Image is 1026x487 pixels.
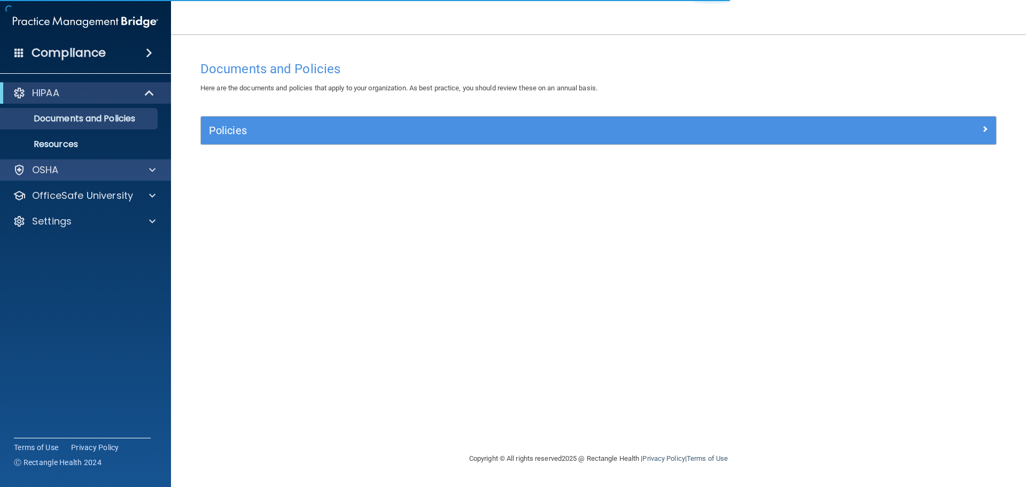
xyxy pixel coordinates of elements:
a: Terms of Use [14,442,58,453]
p: OSHA [32,164,59,176]
a: OfficeSafe University [13,189,156,202]
p: Settings [32,215,72,228]
span: Here are the documents and policies that apply to your organization. As best practice, you should... [200,84,597,92]
a: Privacy Policy [71,442,119,453]
span: Ⓒ Rectangle Health 2024 [14,457,102,468]
p: HIPAA [32,87,59,99]
p: OfficeSafe University [32,189,133,202]
a: Terms of Use [687,454,728,462]
div: Copyright © All rights reserved 2025 @ Rectangle Health | | [403,442,794,476]
a: HIPAA [13,87,155,99]
p: Documents and Policies [7,113,153,124]
h5: Policies [209,125,789,136]
a: OSHA [13,164,156,176]
p: Resources [7,139,153,150]
h4: Compliance [32,45,106,60]
a: Privacy Policy [642,454,685,462]
img: PMB logo [13,11,158,33]
h4: Documents and Policies [200,62,997,76]
a: Policies [209,122,988,139]
a: Settings [13,215,156,228]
